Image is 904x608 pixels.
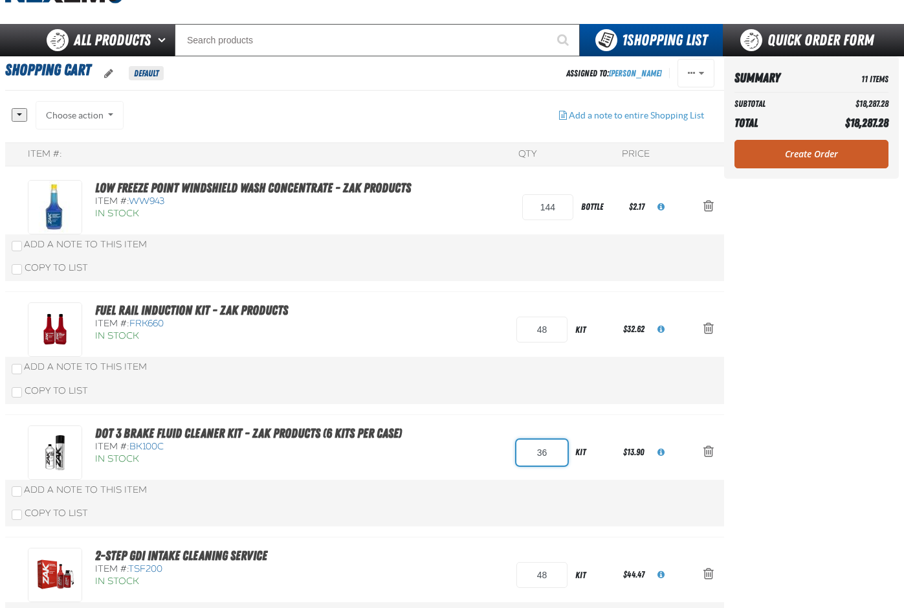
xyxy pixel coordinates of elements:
a: Fuel Rail Induction Kit - ZAK Products [95,302,288,318]
input: Add a Note to This Item [12,364,22,374]
th: Total [734,113,813,133]
input: Search [175,24,580,56]
button: Action Remove Low Freeze Point Windshield Wash Concentrate - ZAK Products from Shopping Cart [693,193,724,221]
span: $32.62 [623,324,645,334]
div: In Stock [95,208,411,220]
button: Action Remove DOT 3 Brake Fluid Cleaner Kit - ZAK Products (6 Kits per Case) from Shopping Cart [693,438,724,467]
button: View All Prices for TSF200 [647,561,675,589]
input: Product Quantity [522,194,573,220]
a: Quick Order Form [723,24,898,56]
span: Default [129,66,164,80]
div: QTY [518,148,536,161]
a: DOT 3 Brake Fluid Cleaner Kit - ZAK Products (6 Kits per Case) [95,425,402,441]
div: Price [622,148,650,161]
a: 2-Step GDI Intake Cleaning Service [95,548,267,563]
div: Item #: [95,318,338,330]
button: View All Prices for WW943 [647,193,675,221]
span: $13.90 [623,447,645,457]
button: Open All Products pages [153,24,175,56]
input: Copy To List [12,264,22,275]
div: In Stock [95,576,338,588]
span: Shopping List [622,31,707,49]
input: Add a Note to This Item [12,241,22,251]
button: Action Remove 2-Step GDI Intake Cleaning Service from Shopping Cart [693,561,724,589]
input: Product Quantity [516,440,568,466]
span: All Products [74,28,151,52]
th: Summary [734,67,813,89]
div: Item #: [95,196,411,208]
span: FRK660 [129,318,164,329]
span: BK100C [129,441,164,452]
span: Shopping Cart [5,61,91,79]
th: Subtotal [734,95,813,113]
div: Item #: [95,563,338,576]
span: WW943 [129,196,164,207]
div: kit [568,438,621,467]
button: oro.shoppinglist.label.edit.tooltip [94,60,124,88]
span: TSF200 [128,563,162,574]
div: In Stock [95,453,402,466]
button: Action Remove Fuel Rail Induction Kit - ZAK Products from Shopping Cart [693,315,724,344]
button: Actions of Shopping Cart [678,59,714,87]
a: Low Freeze Point Windshield Wash Concentrate - ZAK Products [95,180,411,196]
a: Create Order [734,140,888,168]
button: View All Prices for FRK660 [647,315,675,344]
strong: 1 [622,31,627,49]
button: View All Prices for BK100C [647,438,675,467]
input: Copy To List [12,510,22,520]
div: Assigned To: [566,65,661,82]
label: Copy To List [12,262,88,273]
div: bottle [573,192,626,221]
td: 11 Items [813,67,888,89]
label: Copy To List [12,508,88,519]
div: kit [568,315,621,344]
input: Add a Note to This Item [12,486,22,497]
div: Item #: [95,441,402,453]
label: Copy To List [12,385,88,396]
div: In Stock [95,330,338,343]
span: $2.17 [629,201,645,212]
input: Product Quantity [516,562,568,588]
button: Start Searching [547,24,580,56]
span: Add a Note to This Item [24,239,147,250]
a: [PERSON_NAME] [609,68,661,78]
div: Item #: [28,148,62,161]
div: kit [568,561,621,590]
input: Copy To List [12,387,22,398]
span: $44.47 [623,569,645,580]
span: $18,287.28 [845,116,888,129]
button: You have 1 Shopping List. Open to view details [580,24,723,56]
button: Add a note to entire Shopping List [549,101,714,129]
span: Add a Note to This Item [24,361,147,372]
td: $18,287.28 [813,95,888,113]
span: Add a Note to This Item [24,484,147,495]
input: Product Quantity [516,317,568,343]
